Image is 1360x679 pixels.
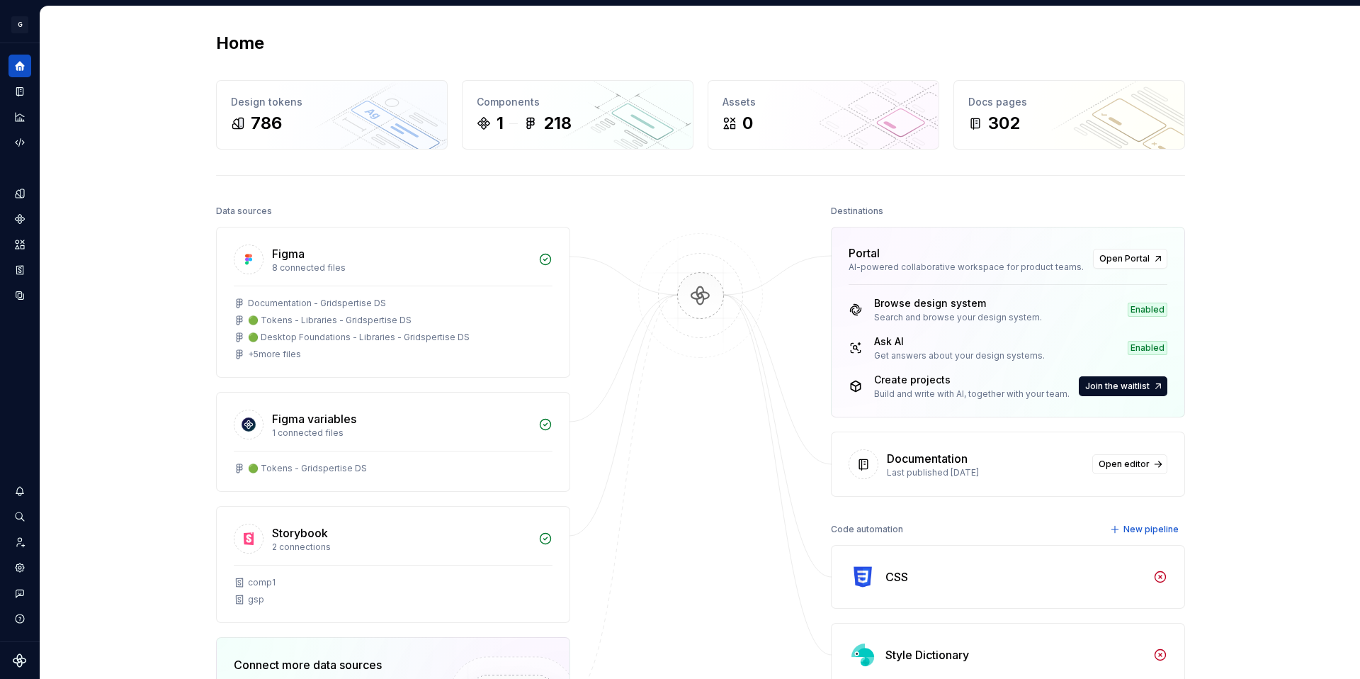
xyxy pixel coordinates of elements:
[885,568,908,585] div: CSS
[8,284,31,307] a: Data sources
[722,95,924,109] div: Assets
[8,208,31,230] a: Components
[1099,459,1150,470] span: Open editor
[874,335,1045,349] div: Ask AI
[1123,524,1179,535] span: New pipeline
[543,112,572,135] div: 218
[849,245,880,262] div: Portal
[8,233,31,256] a: Assets
[8,259,31,281] a: Storybook stories
[988,112,1020,135] div: 302
[8,480,31,503] button: Notifications
[953,80,1185,150] a: Docs pages302
[248,298,386,309] div: Documentation - Gridspertise DS
[8,531,31,554] a: Invite team
[8,582,31,605] button: Contact support
[248,463,367,474] div: 🟢 Tokens - Gridspertise DS
[1092,454,1167,474] a: Open editor
[8,182,31,205] a: Design tokens
[216,506,570,623] a: Storybook2 connectionscomp1gsp
[887,450,968,467] div: Documentation
[1093,249,1167,269] a: Open Portal
[742,112,753,135] div: 0
[8,80,31,103] a: Documentation
[13,653,27,668] svg: Supernova Logo
[248,332,470,343] div: 🟢 Desktop Foundations - Libraries - Gridspertise DS
[216,227,570,378] a: Figma8 connected filesDocumentation - Gridspertise DS🟢 Tokens - Libraries - Gridspertise DS🟢 Desk...
[8,556,31,579] a: Settings
[887,467,1084,478] div: Last published [DATE]
[831,201,883,221] div: Destinations
[1106,520,1185,539] button: New pipeline
[874,388,1070,400] div: Build and write with AI, together with your team.
[497,112,504,135] div: 1
[248,594,264,605] div: gsp
[248,349,301,360] div: + 5 more files
[3,9,37,40] button: G
[216,32,264,55] h2: Home
[8,131,31,154] a: Code automation
[216,392,570,492] a: Figma variables1 connected files🟢 Tokens - Gridspertise DS
[248,577,276,588] div: comp1
[462,80,693,150] a: Components1218
[968,95,1170,109] div: Docs pages
[1099,253,1150,264] span: Open Portal
[1128,341,1167,355] div: Enabled
[216,201,272,221] div: Data sources
[874,350,1045,361] div: Get answers about your design systems.
[477,95,679,109] div: Components
[8,55,31,77] a: Home
[216,80,448,150] a: Design tokens786
[885,646,969,663] div: Style Dictionary
[874,312,1042,323] div: Search and browse your design system.
[1128,303,1167,317] div: Enabled
[251,112,282,135] div: 786
[231,95,433,109] div: Design tokens
[272,541,530,553] div: 2 connections
[874,296,1042,310] div: Browse design system
[708,80,939,150] a: Assets0
[272,262,530,274] div: 8 connected files
[874,373,1070,387] div: Create projects
[8,505,31,528] button: Search ⌘K
[248,315,412,326] div: 🟢 Tokens - Libraries - Gridspertise DS
[272,245,305,262] div: Figma
[849,262,1084,273] div: AI-powered collaborative workspace for product teams.
[272,524,328,541] div: Storybook
[831,520,903,539] div: Code automation
[11,16,28,33] div: G
[272,410,356,427] div: Figma variables
[1079,376,1167,396] button: Join the waitlist
[1085,381,1150,392] span: Join the waitlist
[272,427,530,439] div: 1 connected files
[8,106,31,128] a: Analytics
[234,656,425,673] div: Connect more data sources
